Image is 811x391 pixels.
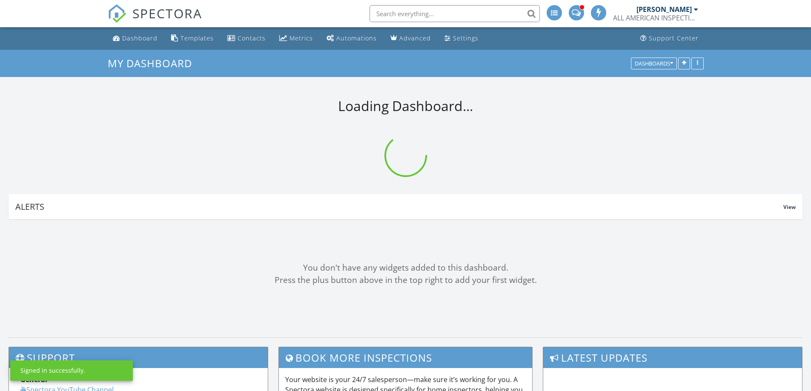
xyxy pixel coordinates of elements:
div: Alerts [15,201,783,212]
div: Dashboard [122,34,158,42]
div: Automations [336,34,377,42]
img: The Best Home Inspection Software - Spectora [108,4,126,23]
div: Support Center [649,34,699,42]
a: Advanced [387,31,434,46]
a: Metrics [276,31,316,46]
a: Support Center [637,31,702,46]
a: Contacts [224,31,269,46]
a: My Dashboard [108,56,199,70]
h3: Latest Updates [543,347,802,368]
div: Press the plus button above in the top right to add your first widget. [9,274,802,286]
div: Metrics [289,34,313,42]
div: Advanced [399,34,431,42]
div: Dashboards [635,60,673,66]
div: Contacts [238,34,266,42]
a: Dashboard [109,31,161,46]
input: Search everything... [370,5,540,22]
div: [PERSON_NAME] [636,5,692,14]
div: Settings [453,34,479,42]
a: Settings [441,31,482,46]
h3: Book More Inspections [279,347,533,368]
a: Automations (Advanced) [323,31,380,46]
div: ALL AMERICAN INSPECTION SERVICES [613,14,698,22]
div: You don't have any widgets added to this dashboard. [9,262,802,274]
span: SPECTORA [132,4,202,22]
button: Dashboards [631,57,677,69]
a: SPECTORA [108,11,202,29]
strong: General [20,375,47,384]
div: Signed in successfully. [20,366,85,375]
a: Templates [168,31,217,46]
span: View [783,203,796,211]
div: Templates [181,34,214,42]
h3: Support [9,347,268,368]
